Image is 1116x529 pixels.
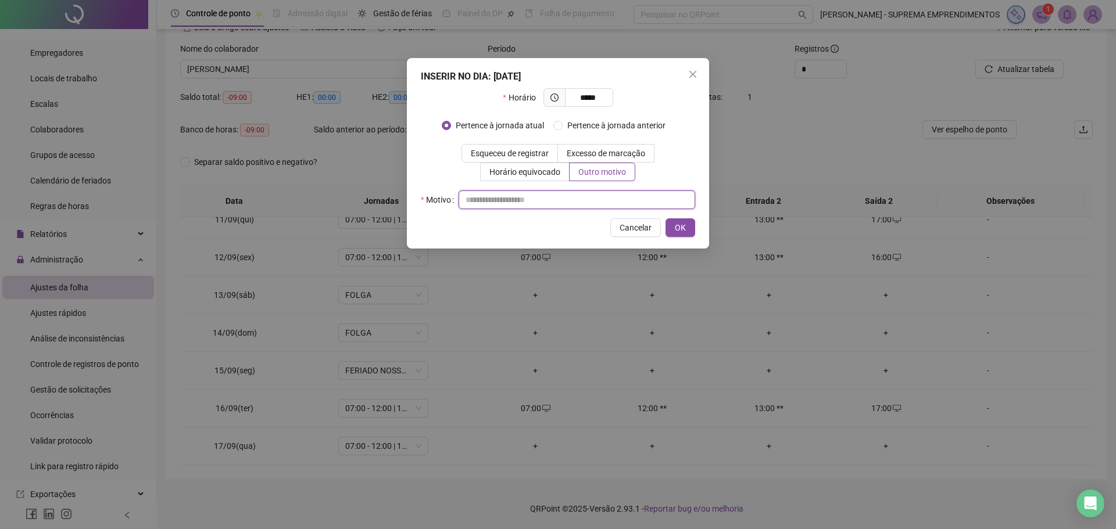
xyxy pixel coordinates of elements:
[567,149,645,158] span: Excesso de marcação
[451,119,549,132] span: Pertence à jornada atual
[503,88,543,107] label: Horário
[421,190,459,209] label: Motivo
[578,167,626,177] span: Outro motivo
[610,218,661,237] button: Cancelar
[471,149,549,158] span: Esqueceu de registrar
[688,70,697,79] span: close
[421,70,695,84] div: INSERIR NO DIA : [DATE]
[550,93,559,102] span: clock-circle
[1076,490,1104,517] div: Open Intercom Messenger
[489,167,560,177] span: Horário equivocado
[563,119,670,132] span: Pertence à jornada anterior
[666,218,695,237] button: OK
[684,65,702,84] button: Close
[620,221,652,234] span: Cancelar
[675,221,686,234] span: OK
